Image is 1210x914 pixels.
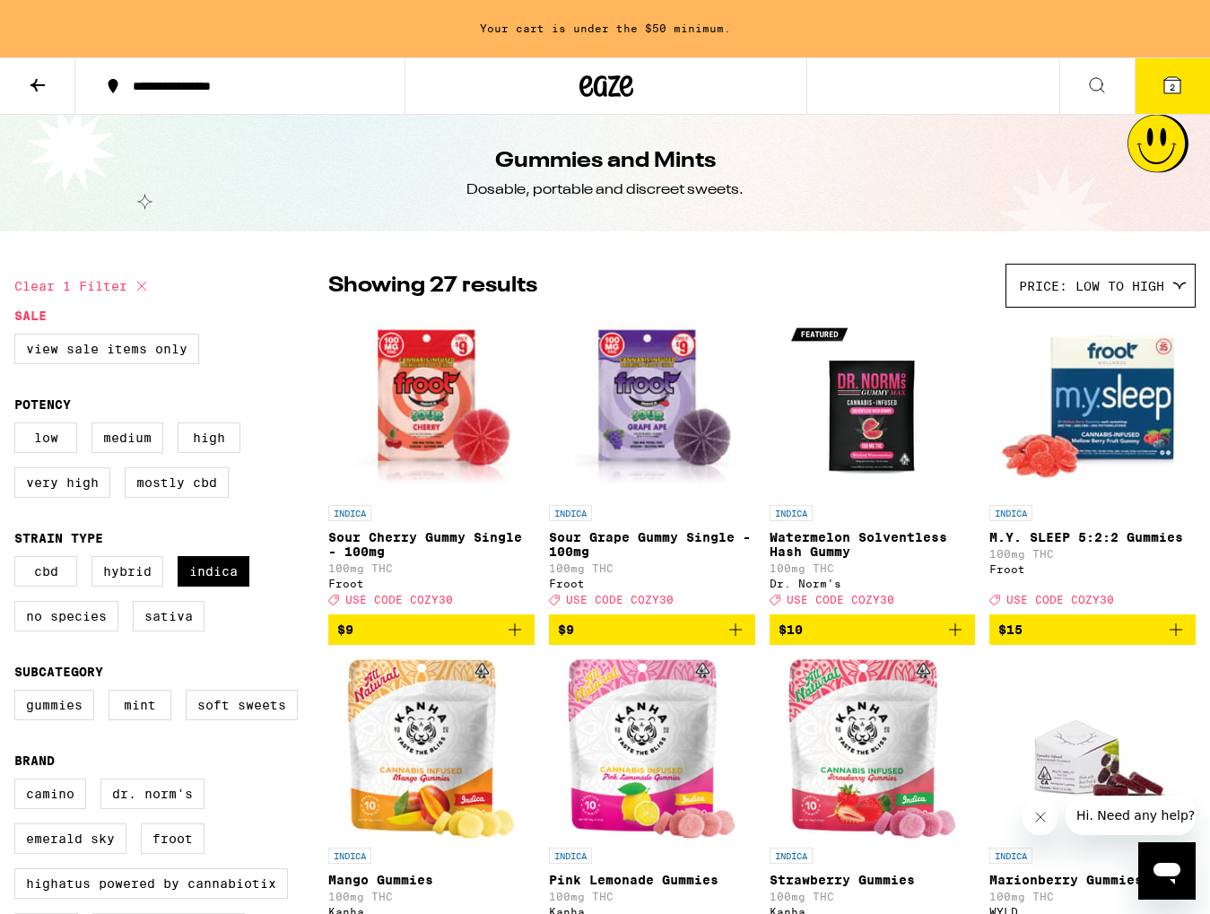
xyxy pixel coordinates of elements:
[345,594,453,605] span: USE CODE COZY30
[14,531,103,545] legend: Strain Type
[328,562,535,574] p: 100mg THC
[770,530,976,559] p: Watermelon Solventless Hash Gummy
[1003,659,1182,839] img: WYLD - Marionberry Gummies
[14,467,110,498] label: Very High
[770,848,813,864] p: INDICA
[549,873,755,887] p: Pink Lemonade Gummies
[549,848,592,864] p: INDICA
[549,891,755,902] p: 100mg THC
[328,317,535,614] a: Open page for Sour Cherry Gummy Single - 100mg from Froot
[14,753,55,768] legend: Brand
[549,614,755,645] button: Add to bag
[14,665,103,679] legend: Subcategory
[14,334,199,364] label: View Sale Items Only
[495,146,716,177] h1: Gummies and Mints
[337,622,353,637] span: $9
[549,317,755,614] a: Open page for Sour Grape Gummy Single - 100mg from Froot
[549,530,755,559] p: Sour Grape Gummy Single - 100mg
[549,317,755,496] img: Froot - Sour Grape Gummy Single - 100mg
[1170,82,1175,92] span: 2
[1006,594,1114,605] span: USE CODE COZY30
[989,873,1196,887] p: Marionberry Gummies
[782,317,962,496] img: Dr. Norm's - Watermelon Solventless Hash Gummy
[328,891,535,902] p: 100mg THC
[770,873,976,887] p: Strawberry Gummies
[328,271,537,301] p: Showing 27 results
[566,594,674,605] span: USE CODE COZY30
[1135,58,1210,114] button: 2
[989,548,1196,560] p: 100mg THC
[989,563,1196,575] div: Froot
[770,614,976,645] button: Add to bag
[14,868,288,899] label: Highatus Powered by Cannabiotix
[186,690,298,720] label: Soft Sweets
[328,614,535,645] button: Add to bag
[1019,279,1164,293] span: Price: Low to High
[770,505,813,521] p: INDICA
[125,467,229,498] label: Mostly CBD
[133,601,205,631] label: Sativa
[91,556,163,587] label: Hybrid
[1138,842,1196,900] iframe: Button to launch messaging window
[328,873,535,887] p: Mango Gummies
[14,823,126,854] label: Emerald Sky
[787,594,894,605] span: USE CODE COZY30
[466,180,744,200] div: Dosable, portable and discreet sweets.
[788,659,956,839] img: Kanha - Strawberry Gummies
[770,891,976,902] p: 100mg THC
[14,264,152,309] button: Clear 1 filter
[549,562,755,574] p: 100mg THC
[770,562,976,574] p: 100mg THC
[1023,799,1058,835] iframe: Close message
[989,848,1032,864] p: INDICA
[14,601,118,631] label: No Species
[770,578,976,589] div: Dr. Norm's
[347,659,515,839] img: Kanha - Mango Gummies
[997,317,1188,496] img: Froot - M.Y. SLEEP 5:2:2 Gummies
[328,530,535,559] p: Sour Cherry Gummy Single - 100mg
[14,779,86,809] label: Camino
[14,309,47,323] legend: Sale
[549,578,755,589] div: Froot
[328,578,535,589] div: Froot
[998,622,1023,637] span: $15
[141,823,205,854] label: Froot
[989,614,1196,645] button: Add to bag
[328,317,535,496] img: Froot - Sour Cherry Gummy Single - 100mg
[779,622,803,637] span: $10
[568,659,736,839] img: Kanha - Pink Lemonade Gummies
[14,397,71,412] legend: Potency
[328,505,371,521] p: INDICA
[989,505,1032,521] p: INDICA
[989,891,1196,902] p: 100mg THC
[178,556,249,587] label: Indica
[989,317,1196,614] a: Open page for M.Y. SLEEP 5:2:2 Gummies from Froot
[100,779,205,809] label: Dr. Norm's
[328,848,371,864] p: INDICA
[14,422,77,453] label: Low
[109,690,171,720] label: Mint
[549,505,592,521] p: INDICA
[91,422,163,453] label: Medium
[14,556,77,587] label: CBD
[1066,796,1196,835] iframe: Message from company
[989,530,1196,544] p: M.Y. SLEEP 5:2:2 Gummies
[178,422,240,453] label: High
[558,622,574,637] span: $9
[14,690,94,720] label: Gummies
[770,317,976,614] a: Open page for Watermelon Solventless Hash Gummy from Dr. Norm's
